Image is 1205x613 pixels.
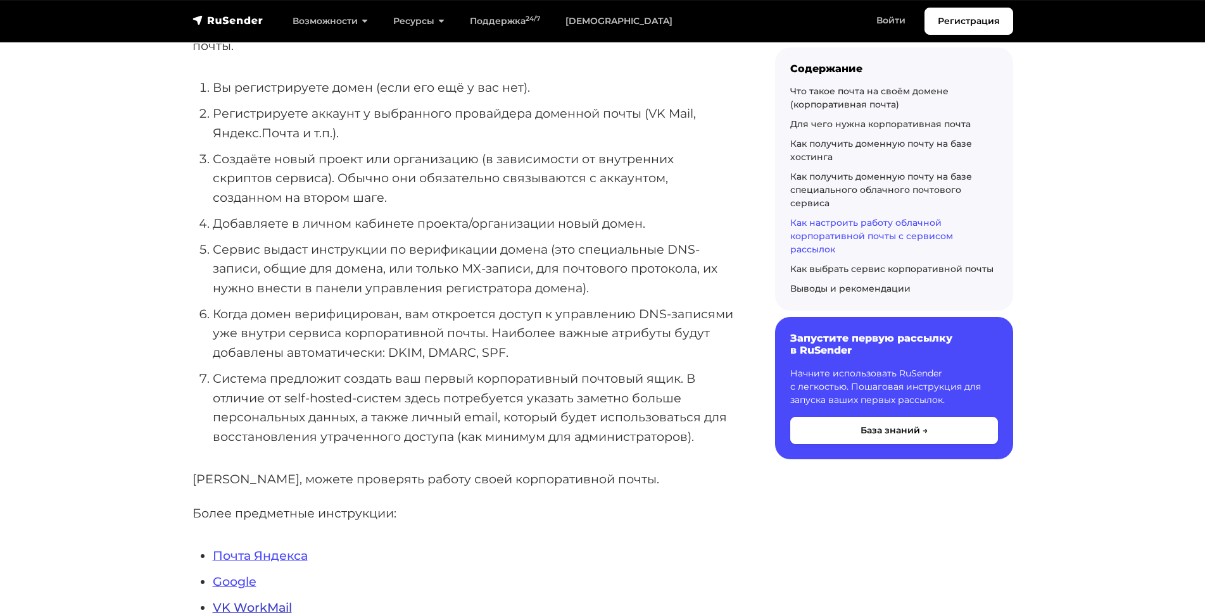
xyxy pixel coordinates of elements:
li: Создаёте новый проект или организацию (в зависимости от внутренних скриптов сервиса). Обычно они ... [213,149,735,207]
a: Ресурсы [381,8,457,34]
a: Возможности [280,8,381,34]
a: Запустите первую рассылку в RuSender Начните использовать RuSender с легкостью. Пошаговая инструк... [775,317,1013,459]
a: Что такое почта на своём домене (корпоративная почта) [790,85,949,110]
a: [DEMOGRAPHIC_DATA] [553,8,685,34]
a: Поддержка24/7 [457,8,553,34]
button: База знаний → [790,417,998,444]
li: Когда домен верифицирован, вам откроется доступ к управлению DNS-записями уже внутри сервиса корп... [213,304,735,362]
img: RuSender [192,14,263,27]
li: Регистрируете аккаунт у выбранного провайдера доменной почты (VK Mail, Яндекс.Почта и т.п.). [213,104,735,142]
p: Более предметные инструкции: [192,504,735,523]
li: Добавляете в личном кабинете проекта/организации новый домен. [213,214,735,233]
a: Войти [864,8,918,34]
h6: Запустите первую рассылку в RuSender [790,332,998,356]
li: Сервис выдаст инструкции по верификации домена (это специальные DNS-записи, общие для домена, или... [213,240,735,298]
a: Как настроить работу облачной корпоративной почты с сервисом рассылок [790,217,953,255]
a: Почта Яндекса [213,548,308,563]
p: [PERSON_NAME], можете проверять работу своей корпоративной почты. [192,469,735,489]
li: Вы регистрируете домен (если его ещё у вас нет). [213,78,735,97]
a: Для чего нужна корпоративная почта [790,118,971,130]
a: Как выбрать сервис корпоративной почты [790,263,994,275]
a: Как получить доменную почту на базе специального облачного почтового сервиса [790,171,972,209]
div: Содержание [790,63,998,75]
a: Регистрация [924,8,1013,35]
li: Система предложит создать ваш первый корпоративный почтовый ящик. В отличие от self-hosted-систем... [213,369,735,447]
p: Начните использовать RuSender с легкостью. Пошаговая инструкция для запуска ваших первых рассылок. [790,367,998,407]
a: Как получить доменную почту на базе хостинга [790,138,972,163]
sup: 24/7 [526,15,540,23]
a: Google [213,574,256,589]
a: Выводы и рекомендации [790,283,911,294]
